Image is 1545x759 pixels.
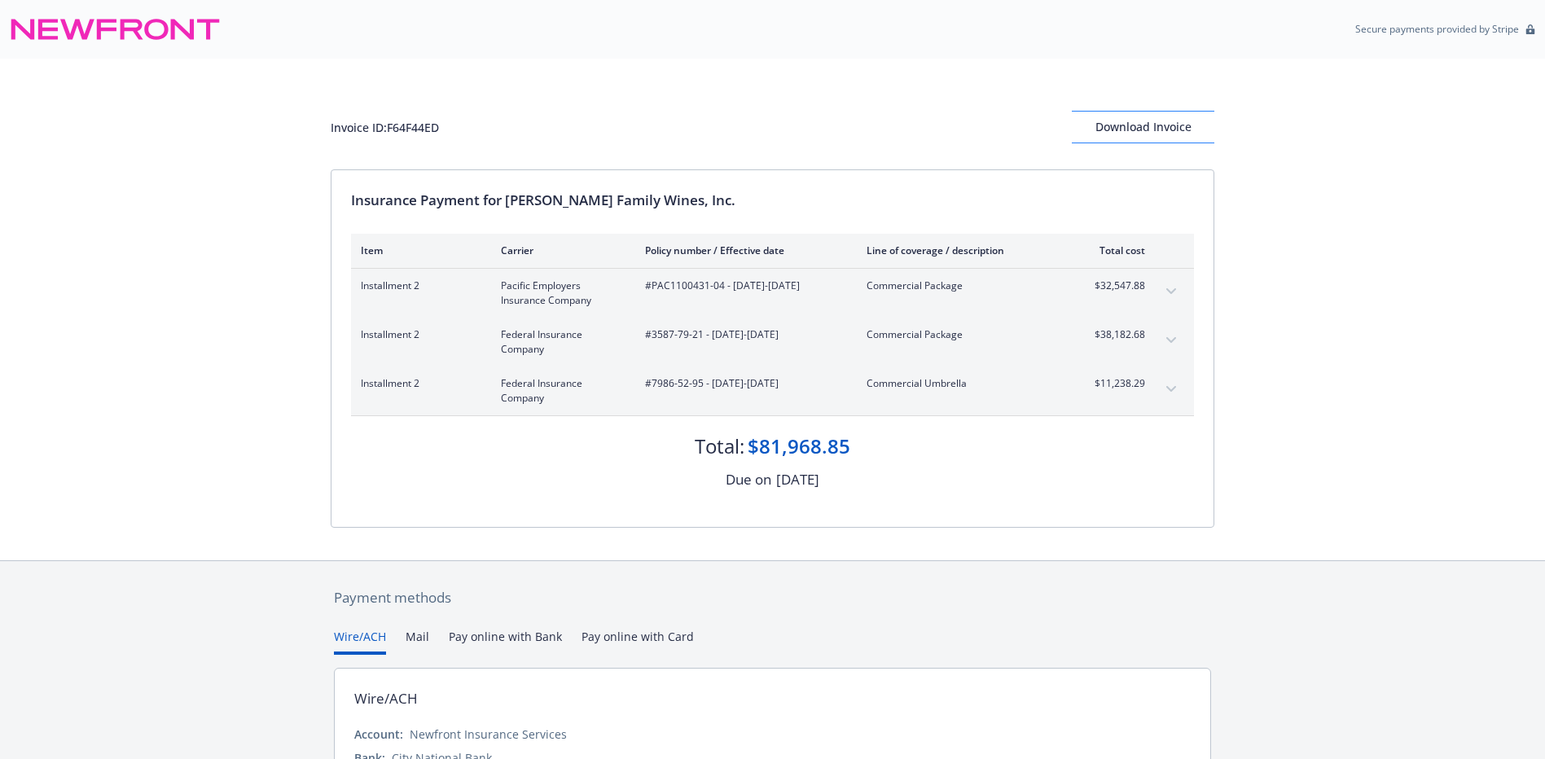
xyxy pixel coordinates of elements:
button: expand content [1158,279,1184,305]
div: Wire/ACH [354,688,418,709]
span: Federal Insurance Company [501,327,619,357]
button: Wire/ACH [334,628,386,655]
span: $32,547.88 [1084,279,1145,293]
button: expand content [1158,327,1184,353]
span: $38,182.68 [1084,327,1145,342]
span: Pacific Employers Insurance Company [501,279,619,308]
div: Policy number / Effective date [645,243,841,257]
span: Commercial Umbrella [867,376,1058,391]
div: Installment 2Federal Insurance Company#3587-79-21 - [DATE]-[DATE]Commercial Package$38,182.68expa... [351,318,1194,366]
span: $11,238.29 [1084,376,1145,391]
span: Commercial Package [867,279,1058,293]
div: Payment methods [334,587,1211,608]
div: Newfront Insurance Services [410,726,567,743]
p: Secure payments provided by Stripe [1355,22,1519,36]
span: Commercial Package [867,327,1058,342]
div: Line of coverage / description [867,243,1058,257]
button: Pay online with Card [582,628,694,655]
span: Installment 2 [361,376,475,391]
div: Insurance Payment for [PERSON_NAME] Family Wines, Inc. [351,190,1194,211]
div: Installment 2Pacific Employers Insurance Company#PAC1100431-04 - [DATE]-[DATE]Commercial Package$... [351,269,1194,318]
button: expand content [1158,376,1184,402]
span: Federal Insurance Company [501,376,619,406]
div: Invoice ID: F64F44ED [331,119,439,136]
button: Mail [406,628,429,655]
span: #3587-79-21 - [DATE]-[DATE] [645,327,841,342]
div: [DATE] [776,469,819,490]
div: Download Invoice [1072,112,1214,143]
div: Item [361,243,475,257]
span: Installment 2 [361,327,475,342]
div: Carrier [501,243,619,257]
div: Account: [354,726,403,743]
span: #PAC1100431-04 - [DATE]-[DATE] [645,279,841,293]
div: Installment 2Federal Insurance Company#7986-52-95 - [DATE]-[DATE]Commercial Umbrella$11,238.29exp... [351,366,1194,415]
span: #7986-52-95 - [DATE]-[DATE] [645,376,841,391]
div: Total cost [1084,243,1145,257]
div: Due on [726,469,771,490]
div: Total: [695,432,744,460]
div: $81,968.85 [748,432,850,460]
button: Pay online with Bank [449,628,562,655]
span: Installment 2 [361,279,475,293]
button: Download Invoice [1072,111,1214,143]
